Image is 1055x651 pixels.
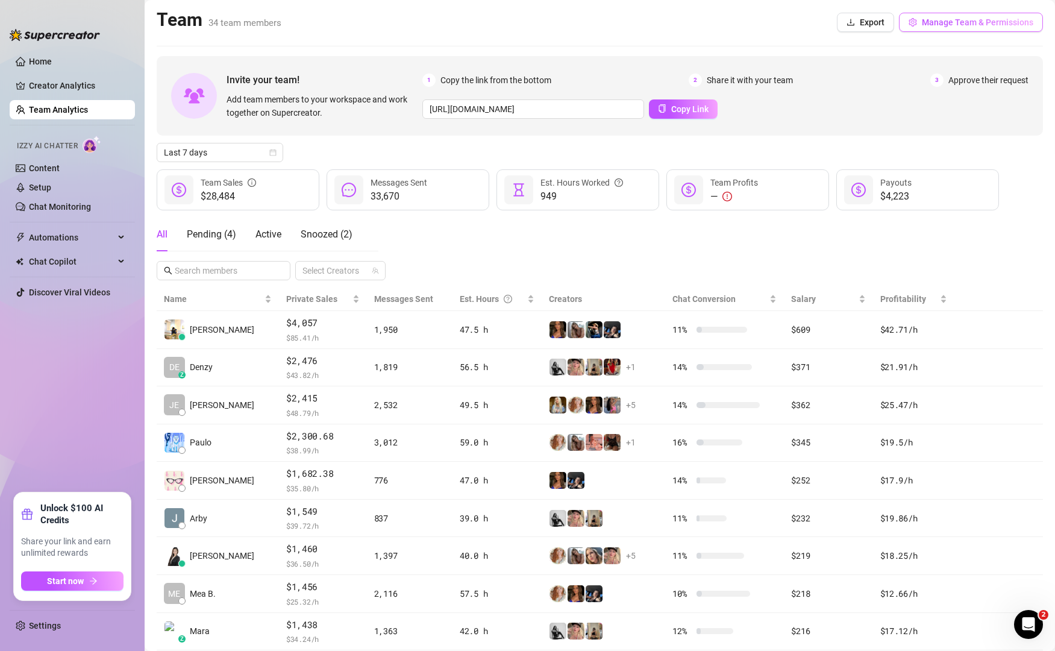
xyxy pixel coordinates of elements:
[672,436,692,449] span: 16 %
[29,288,110,297] a: Discover Viral Videos
[681,183,696,197] span: dollar-circle
[689,74,702,87] span: 2
[164,508,184,528] img: Arby
[40,502,124,526] strong: Unlock $100 AI Credits
[672,360,692,374] span: 14 %
[164,292,262,306] span: Name
[286,429,360,444] span: $2,300.68
[374,294,433,304] span: Messages Sent
[10,29,100,41] img: logo-BBDzfeDw.svg
[29,57,52,66] a: Home
[169,587,181,600] span: ME
[170,398,180,412] span: JE
[269,149,277,156] span: calendar
[880,512,947,525] div: $19.86 /h
[374,323,445,336] div: 1,950
[286,467,360,481] span: $1,682.38
[568,472,584,489] img: Lakelyn
[460,512,534,525] div: 39.0 h
[175,264,274,277] input: Search members
[851,183,866,197] span: dollar-circle
[374,436,445,449] div: 3,012
[371,189,427,204] span: 33,670
[672,398,692,412] span: 14 %
[847,18,855,27] span: download
[837,13,894,32] button: Export
[29,252,114,271] span: Chat Copilot
[542,288,665,311] th: Creators
[227,72,422,87] span: Invite your team!
[157,288,279,311] th: Name
[549,321,566,338] img: Kenzie
[672,294,736,304] span: Chat Conversion
[586,397,603,414] img: Kenzie
[172,183,186,197] span: dollar-circle
[190,360,213,374] span: Denzy
[722,192,732,201] span: exclamation-circle
[29,228,114,247] span: Automations
[568,434,584,451] img: Kat Hobbs VIP
[586,434,603,451] img: Kat XXX
[604,321,621,338] img: Lakelyn
[671,104,709,114] span: Copy Link
[286,618,360,632] span: $1,438
[540,176,623,189] div: Est. Hours Worked
[89,577,98,585] span: arrow-right
[374,549,445,562] div: 1,397
[626,398,636,412] span: + 5
[880,294,926,304] span: Profitability
[371,178,427,187] span: Messages Sent
[286,580,360,594] span: $1,456
[880,323,947,336] div: $42.71 /h
[504,292,512,306] span: question-circle
[286,542,360,556] span: $1,460
[568,585,584,602] img: Kenzie
[422,74,436,87] span: 1
[374,474,445,487] div: 776
[672,474,692,487] span: 14 %
[540,189,623,204] span: 949
[549,472,566,489] img: Kenzie
[568,547,584,564] img: Kat Hobbs VIP
[586,623,603,640] img: Natasha
[626,436,636,449] span: + 1
[460,624,534,638] div: 42.0 h
[512,183,526,197] span: hourglass
[672,624,692,638] span: 12 %
[190,624,210,638] span: Mara
[286,505,360,519] span: $1,549
[922,17,1033,27] span: Manage Team & Permissions
[791,549,865,562] div: $219
[342,183,356,197] span: message
[17,140,78,152] span: Izzy AI Chatter
[190,436,211,449] span: Paulo
[672,549,692,562] span: 11 %
[286,294,337,304] span: Private Sales
[791,587,865,600] div: $218
[286,482,360,494] span: $ 35.80 /h
[586,585,603,602] img: Lakelyn
[586,359,603,376] img: Natasha
[286,633,360,645] span: $ 34.24 /h
[29,163,60,173] a: Content
[909,18,917,27] span: setting
[178,371,186,379] div: z
[29,76,125,95] a: Creator Analytics
[880,398,947,412] div: $25.47 /h
[286,354,360,368] span: $2,476
[899,13,1043,32] button: Manage Team & Permissions
[460,398,534,412] div: 49.5 h
[286,558,360,570] span: $ 36.50 /h
[460,587,534,600] div: 57.5 h
[190,474,254,487] span: [PERSON_NAME]
[549,547,566,564] img: Amy Pond
[549,397,566,414] img: Kleio
[29,183,51,192] a: Setup
[549,585,566,602] img: Amy Pond
[658,104,666,113] span: copy
[672,512,692,525] span: 11 %
[549,359,566,376] img: Grace Hunt
[190,587,216,600] span: Mea B.
[880,189,912,204] span: $4,223
[374,624,445,638] div: 1,363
